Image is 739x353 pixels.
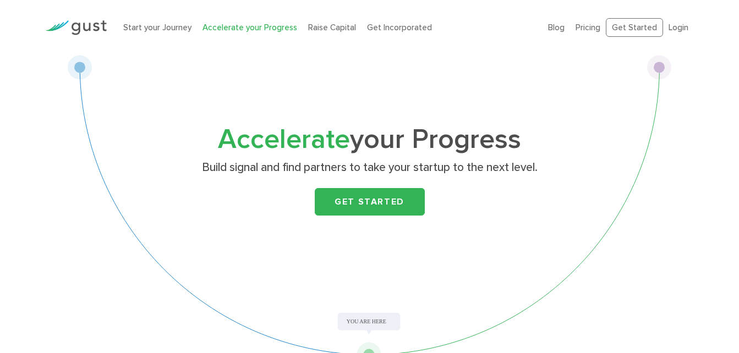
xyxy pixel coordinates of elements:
img: Gust Logo [45,20,107,35]
h1: your Progress [152,127,587,152]
a: Accelerate your Progress [202,23,297,32]
a: Get Started [315,188,425,216]
a: Get Started [606,18,663,37]
span: Accelerate [218,123,350,156]
a: Blog [548,23,565,32]
a: Login [669,23,688,32]
a: Pricing [576,23,600,32]
a: Get Incorporated [367,23,432,32]
a: Start your Journey [123,23,191,32]
a: Raise Capital [308,23,356,32]
p: Build signal and find partners to take your startup to the next level. [156,160,583,175]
